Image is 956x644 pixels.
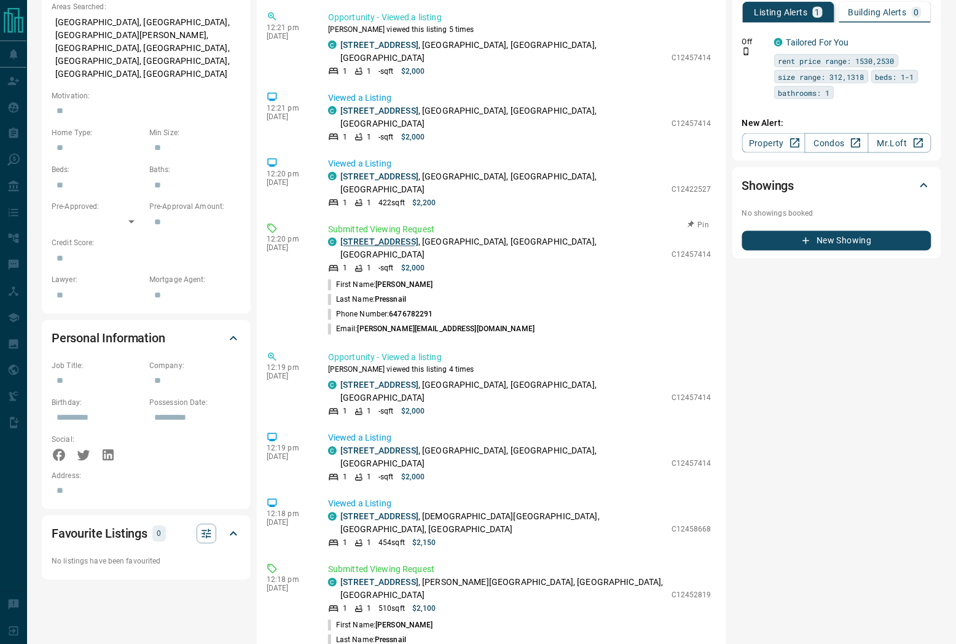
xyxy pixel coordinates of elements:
p: $2,200 [412,197,436,208]
p: C12422527 [672,184,711,195]
p: 12:21 pm [267,23,310,32]
a: [STREET_ADDRESS] [340,380,418,390]
a: [STREET_ADDRESS] [340,512,418,522]
p: 1 [343,66,347,77]
p: First Name: [328,280,433,291]
p: , [GEOGRAPHIC_DATA], [GEOGRAPHIC_DATA], [GEOGRAPHIC_DATA] [340,170,665,196]
svg: Push Notification Only [742,47,751,56]
div: condos.ca [328,381,337,390]
p: [DATE] [267,372,310,381]
p: - sqft [378,263,394,274]
div: condos.ca [328,106,337,115]
p: Building Alerts [848,8,907,17]
div: condos.ca [328,172,337,181]
p: $2,000 [401,406,425,417]
span: [PERSON_NAME][EMAIL_ADDRESS][DOMAIN_NAME] [358,325,535,334]
span: [PERSON_NAME] [375,281,433,289]
p: No showings booked [742,208,931,219]
p: 12:20 pm [267,235,310,244]
p: $2,100 [412,603,436,615]
p: 1 [343,538,347,549]
p: 12:19 pm [267,364,310,372]
p: 510 sqft [378,603,405,615]
p: Off [742,36,767,47]
h2: Favourite Listings [52,524,147,544]
span: bathrooms: 1 [778,87,830,99]
p: C12458668 [672,524,711,535]
p: C12457414 [672,52,711,63]
p: Viewed a Listing [328,92,711,104]
button: Pin [681,219,716,230]
span: beds: 1-1 [876,71,914,83]
a: [STREET_ADDRESS] [340,237,418,247]
p: C12452819 [672,590,711,601]
p: Viewed a Listing [328,498,711,511]
p: , [DEMOGRAPHIC_DATA][GEOGRAPHIC_DATA], [GEOGRAPHIC_DATA], [GEOGRAPHIC_DATA] [340,511,665,536]
p: 12:18 pm [267,510,310,519]
p: Motivation: [52,90,241,101]
p: C12457414 [672,249,711,261]
p: Opportunity - Viewed a listing [328,351,711,364]
p: [DATE] [267,453,310,461]
span: Pressnail [375,296,406,304]
p: Address: [52,471,241,482]
p: 1 [343,132,347,143]
p: C12457414 [672,393,711,404]
p: Social: [52,434,143,446]
p: $2,150 [412,538,436,549]
p: Email: [328,324,535,335]
a: [STREET_ADDRESS] [340,106,418,116]
p: 1 [343,263,347,274]
div: Personal Information [52,324,241,353]
p: 1 [343,406,347,417]
a: Property [742,133,805,153]
a: [STREET_ADDRESS] [340,40,418,50]
button: New Showing [742,231,931,251]
p: First Name: [328,620,433,631]
p: 1 [367,538,371,549]
p: 12:19 pm [267,444,310,453]
p: Job Title: [52,361,143,372]
p: , [GEOGRAPHIC_DATA], [GEOGRAPHIC_DATA], [GEOGRAPHIC_DATA] [340,39,665,65]
p: 12:21 pm [267,104,310,112]
p: 12:20 pm [267,170,310,178]
p: 1 [367,472,371,483]
p: Areas Searched: [52,1,241,12]
p: 1 [367,66,371,77]
p: 1 [343,197,347,208]
p: 0 [156,527,162,541]
p: No listings have been favourited [52,556,241,567]
p: [DATE] [267,519,310,527]
p: - sqft [378,66,394,77]
span: rent price range: 1530,2530 [778,55,895,67]
p: [GEOGRAPHIC_DATA], [GEOGRAPHIC_DATA], [GEOGRAPHIC_DATA][PERSON_NAME], [GEOGRAPHIC_DATA], [GEOGRAP... [52,12,241,84]
p: Home Type: [52,127,143,138]
p: [DATE] [267,584,310,593]
p: Possession Date: [149,398,241,409]
div: condos.ca [328,238,337,246]
p: C12457414 [672,118,711,129]
p: Credit Score: [52,238,241,249]
p: New Alert: [742,117,931,130]
p: Submitted Viewing Request [328,563,711,576]
span: [PERSON_NAME] [375,621,433,630]
p: 1 [343,472,347,483]
p: 12:18 pm [267,576,310,584]
p: Viewed a Listing [328,432,711,445]
p: , [GEOGRAPHIC_DATA], [GEOGRAPHIC_DATA], [GEOGRAPHIC_DATA] [340,236,665,262]
p: , [GEOGRAPHIC_DATA], [GEOGRAPHIC_DATA], [GEOGRAPHIC_DATA] [340,445,665,471]
p: $2,000 [401,472,425,483]
a: Tailored For You [786,37,849,47]
p: , [GEOGRAPHIC_DATA], [GEOGRAPHIC_DATA], [GEOGRAPHIC_DATA] [340,379,665,405]
p: 1 [367,406,371,417]
div: condos.ca [774,38,783,47]
p: Pre-Approved: [52,201,143,212]
p: Pre-Approval Amount: [149,201,241,212]
div: condos.ca [328,41,337,49]
a: Mr.Loft [868,133,931,153]
p: C12457414 [672,458,711,469]
p: , [PERSON_NAME][GEOGRAPHIC_DATA], [GEOGRAPHIC_DATA], [GEOGRAPHIC_DATA] [340,576,665,602]
p: 454 sqft [378,538,405,549]
p: Listing Alerts [754,8,808,17]
p: - sqft [378,132,394,143]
